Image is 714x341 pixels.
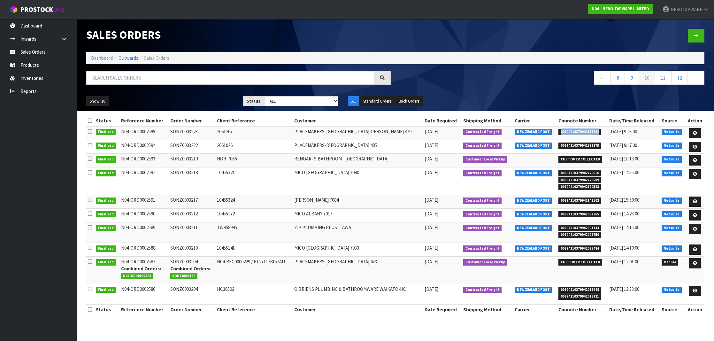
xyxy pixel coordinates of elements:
td: N04-REC0000229 / ET271178157AU [215,257,293,284]
span: 00894210379942091750 [558,232,601,238]
th: Source [660,305,686,315]
span: Contracted Freight [463,225,502,231]
td: N04-ORD0002593 [119,154,169,167]
button: Standard Orders [360,96,395,106]
td: SONZ0003219 [169,154,215,167]
td: PLACEMAKERS-[GEOGRAPHIC_DATA] 473 [293,257,423,284]
span: [DATE] 9:17:00 [609,142,637,148]
td: SONZ0003211 [169,222,215,243]
span: 00894210379942729523 [558,184,601,190]
span: [DATE] 12:33:00 [609,286,639,292]
td: HC36502 [215,284,293,305]
small: WMS [54,7,64,13]
td: N04-ORD0002588 [119,243,169,257]
th: Carrier [513,116,557,126]
span: Finalised [96,225,116,231]
span: 00894210379942088484 [558,245,601,252]
span: Contracted Freight [463,143,502,149]
span: Finalised [96,143,116,149]
td: 10455172 [215,209,293,222]
strong: Combined Orders: [170,266,210,272]
span: 00894210379942381875 [558,143,601,149]
td: N04-ORD0002590 [119,209,169,222]
span: Netsuite [662,225,682,231]
td: SONZ0003212 [169,209,215,222]
span: CUSTOMER COLLECTED [558,259,602,266]
span: [DATE] 14:23:00 [609,211,639,217]
a: → [687,71,704,85]
a: Dashboard [91,55,113,61]
span: SONZ0003140 [170,273,198,279]
button: All [348,96,359,106]
td: SONZ0003222 [169,140,215,154]
span: NEW ZEALAND POST [515,211,552,218]
span: Manual [662,259,679,266]
th: Customer [293,305,423,315]
span: Finalised [96,170,116,176]
td: 10455141 [215,243,293,257]
span: [DATE] [425,142,438,148]
a: 8 [610,71,625,85]
span: Netsuite [662,198,682,204]
th: Shipping Method [462,116,513,126]
span: Finalised [96,245,116,252]
span: Finalised [96,156,116,163]
button: Back Orders [395,96,423,106]
span: Contracted Freight [463,287,502,293]
th: Date/Time Released [608,305,660,315]
span: Contracted Freight [463,198,502,204]
td: PLACEMAKERS-[GEOGRAPHIC_DATA] 485 [293,140,423,154]
th: Source [660,116,686,126]
a: ← [594,71,611,85]
span: [DATE] [425,245,438,251]
td: N04-ORD0002594 [119,140,169,154]
span: Netsuite [662,143,682,149]
td: SONZ0003217 [169,195,215,209]
span: [DATE] [425,224,438,230]
img: cube-alt.png [10,5,18,13]
span: ProStock [20,5,53,14]
span: [DATE] 15:50:00 [609,197,639,203]
strong: Status: [247,98,262,104]
td: RENOARTS BATHROOM - [GEOGRAPHIC_DATA] [293,154,423,167]
strong: Combined Orders: [121,266,161,272]
span: NEW ZEALAND POST [515,245,552,252]
th: Carrier [513,305,557,315]
th: Customer [293,116,423,126]
input: Search sales orders [86,71,374,85]
span: NEW ZEALAND POST [515,129,552,135]
span: [DATE] 14:10:00 [609,245,639,251]
td: 2061026 [215,140,293,154]
span: NEW ZEALAND POST [515,143,552,149]
button: Show: 10 [86,96,109,106]
span: Finalised [96,211,116,218]
span: Contracted Freight [463,129,502,135]
td: 10455324 [215,195,293,209]
th: Status [94,116,119,126]
span: 00894210379942018948 [558,287,601,293]
span: [DATE] [425,197,438,203]
span: Netsuite [662,211,682,218]
td: N04-ORD0002589 [119,222,169,243]
span: [DATE] [425,259,438,265]
td: SONZ0003204 [169,284,215,305]
span: Finalised [96,198,116,204]
span: 00894210379942377892 [558,129,601,135]
a: 12 [671,71,688,85]
td: SONZ0003104 [169,257,215,284]
span: NEW ZEALAND POST [515,170,552,176]
span: Finalised [96,287,116,293]
td: N04-ORD0002595 [119,126,169,140]
span: [DATE] [425,128,438,135]
a: 10 [639,71,655,85]
td: SONZ0003218 [169,167,215,195]
td: MICO [GEOGRAPHIC_DATA] 7033 [293,243,423,257]
th: Date/Time Released [608,116,660,126]
td: [PERSON_NAME] 7084 [293,195,423,209]
a: 11 [655,71,672,85]
span: [DATE] 12:01:00 [609,259,639,265]
th: Status [94,305,119,315]
span: Netsuite [662,129,682,135]
strong: N04 - NERO TAPWARE LIMITED [592,6,649,12]
span: CUSTOMER COLLECTED [558,156,602,163]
